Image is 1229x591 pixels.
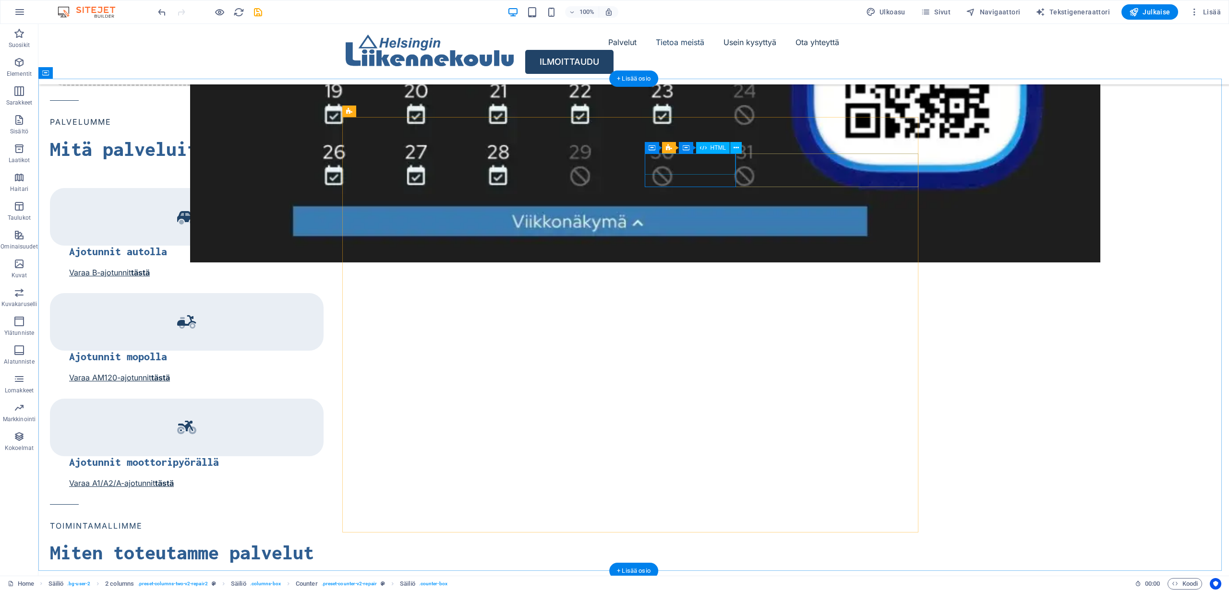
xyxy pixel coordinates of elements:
[6,99,32,106] p: Sarakkeet
[579,6,595,18] h6: 100%
[4,329,34,337] p: Ylätunniste
[48,578,64,590] span: Napsauta valitaksesi. Kaksoisnapsauta muokataksesi
[9,156,30,164] p: Laatikot
[214,6,225,18] button: Napsauta tästä poistuaksesi esikatselutilasta ja jatkaaksesi muokkaamista
[862,4,909,20] div: Ulkoasu (Ctrl+Alt+Y)
[862,4,909,20] button: Ulkoasu
[10,185,28,193] p: Haitari
[565,6,599,18] button: 100%
[48,578,447,590] nav: breadcrumb
[8,578,34,590] a: Napsauta peruuttaaksesi valinnan. Kaksoisnapsauta avataksesi Sivut
[711,145,726,151] span: HTML
[419,578,447,590] span: . counter-box
[252,6,264,18] button: save
[233,6,244,18] button: reload
[866,7,905,17] span: Ulkoasu
[609,563,658,579] div: + Lisää osio
[1,300,37,308] p: Kuvakaruselli
[3,415,36,423] p: Markkinointi
[7,70,32,78] p: Elementit
[1210,578,1221,590] button: Usercentrics
[1121,4,1178,20] button: Julkaise
[55,6,127,18] img: Editor Logo
[381,581,385,586] i: Tämä elementti on mukautettava esiasetus
[67,578,90,590] span: . bg-user-2
[1032,4,1114,20] button: Tekstigeneraattori
[609,71,658,87] div: + Lisää osio
[1172,578,1198,590] span: Koodi
[604,8,613,16] i: Koon muuttuessa säädä zoomaustaso automaattisesti sopimaan valittuun laitteeseen.
[231,578,246,590] span: Napsauta valitaksesi. Kaksoisnapsauta muokataksesi
[921,7,951,17] span: Sivut
[233,7,244,18] i: Lataa sivu uudelleen
[250,578,281,590] span: . columns-box
[962,4,1024,20] button: Navigaattori
[1129,7,1170,17] span: Julkaise
[105,578,134,590] span: Napsauta valitaksesi. Kaksoisnapsauta muokataksesi
[322,578,377,590] span: . preset-counter-v2-repair
[1036,7,1110,17] span: Tekstigeneraattori
[156,6,168,18] button: undo
[212,581,216,586] i: Tämä elementti on mukautettava esiasetus
[138,578,208,590] span: . preset-columns-two-v2-repair2
[157,7,168,18] i: Kumoa: Muuta tekstiä (Ctrl+Z)
[917,4,954,20] button: Sivut
[296,578,318,590] span: Napsauta valitaksesi. Kaksoisnapsauta muokataksesi
[9,41,30,49] p: Suosikit
[12,272,27,279] p: Kuvat
[5,387,34,394] p: Lomakkeet
[8,214,31,222] p: Taulukot
[1168,578,1202,590] button: Koodi
[966,7,1020,17] span: Navigaattori
[1135,578,1160,590] h6: Istunnon aika
[400,578,415,590] span: Napsauta valitaksesi. Kaksoisnapsauta muokataksesi
[1190,7,1221,17] span: Lisää
[1145,578,1160,590] span: 00 00
[5,444,34,452] p: Kokoelmat
[10,128,28,135] p: Sisältö
[0,243,37,250] p: Ominaisuudet
[253,7,264,18] i: Tallenna (Ctrl+S)
[1152,580,1153,587] span: :
[4,358,34,366] p: Alatunniste
[1186,4,1225,20] button: Lisää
